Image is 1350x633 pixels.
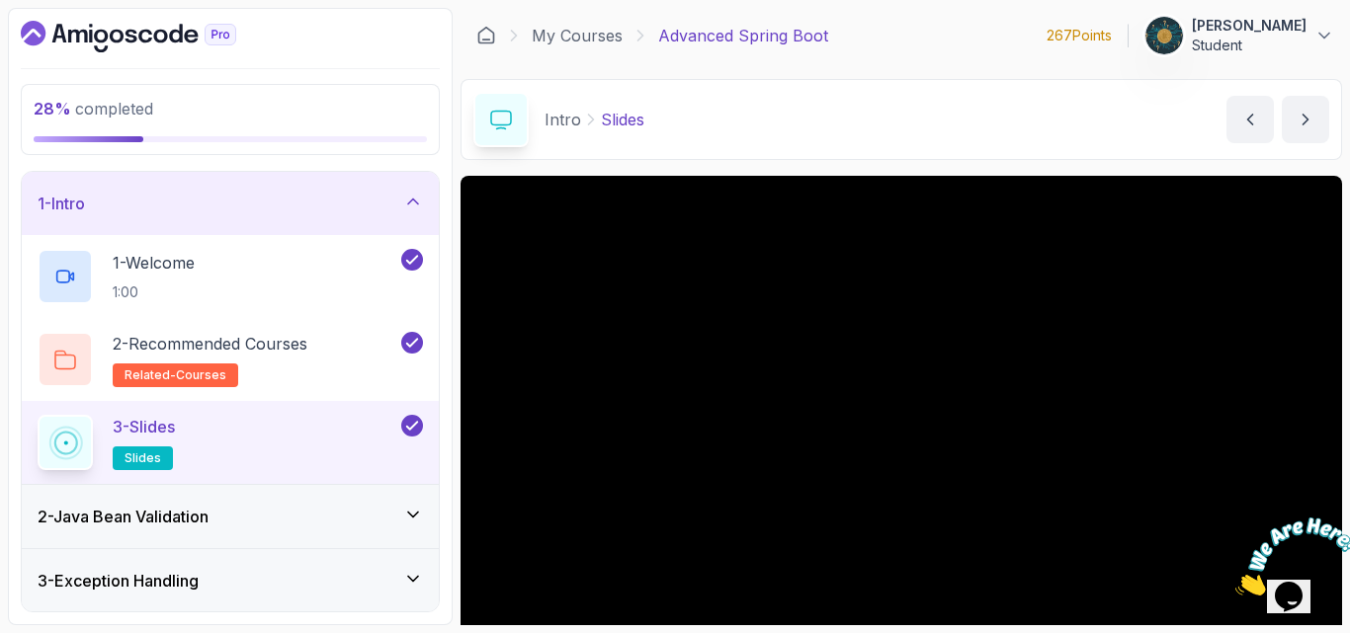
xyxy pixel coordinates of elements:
[22,172,439,235] button: 1-Intro
[38,192,85,215] h3: 1 - Intro
[22,549,439,612] button: 3-Exception Handling
[21,21,282,52] a: Dashboard
[113,415,175,438] p: 3 - Slides
[38,505,209,528] h3: 2 - Java Bean Validation
[1192,36,1307,55] p: Student
[476,26,496,45] a: Dashboard
[113,282,195,302] p: 1:00
[125,450,161,466] span: slides
[1144,16,1334,55] button: user profile image[PERSON_NAME]Student
[1192,16,1307,36] p: [PERSON_NAME]
[38,332,423,387] button: 2-Recommended Coursesrelated-courses
[1145,17,1183,54] img: user profile image
[125,367,226,383] span: related-courses
[1282,96,1329,143] button: next content
[545,108,581,131] p: Intro
[1227,510,1350,603] iframe: chat widget
[658,24,828,47] p: Advanced Spring Boot
[8,8,130,86] img: Chat attention grabber
[113,251,195,275] p: 1 - Welcome
[34,99,153,119] span: completed
[34,99,71,119] span: 28 %
[113,332,307,356] p: 2 - Recommended Courses
[38,415,423,470] button: 3-Slidesslides
[1047,26,1112,45] p: 267 Points
[1226,96,1274,143] button: previous content
[38,249,423,304] button: 1-Welcome1:00
[38,569,199,593] h3: 3 - Exception Handling
[22,485,439,548] button: 2-Java Bean Validation
[601,108,644,131] p: Slides
[532,24,623,47] a: My Courses
[8,8,16,25] span: 1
